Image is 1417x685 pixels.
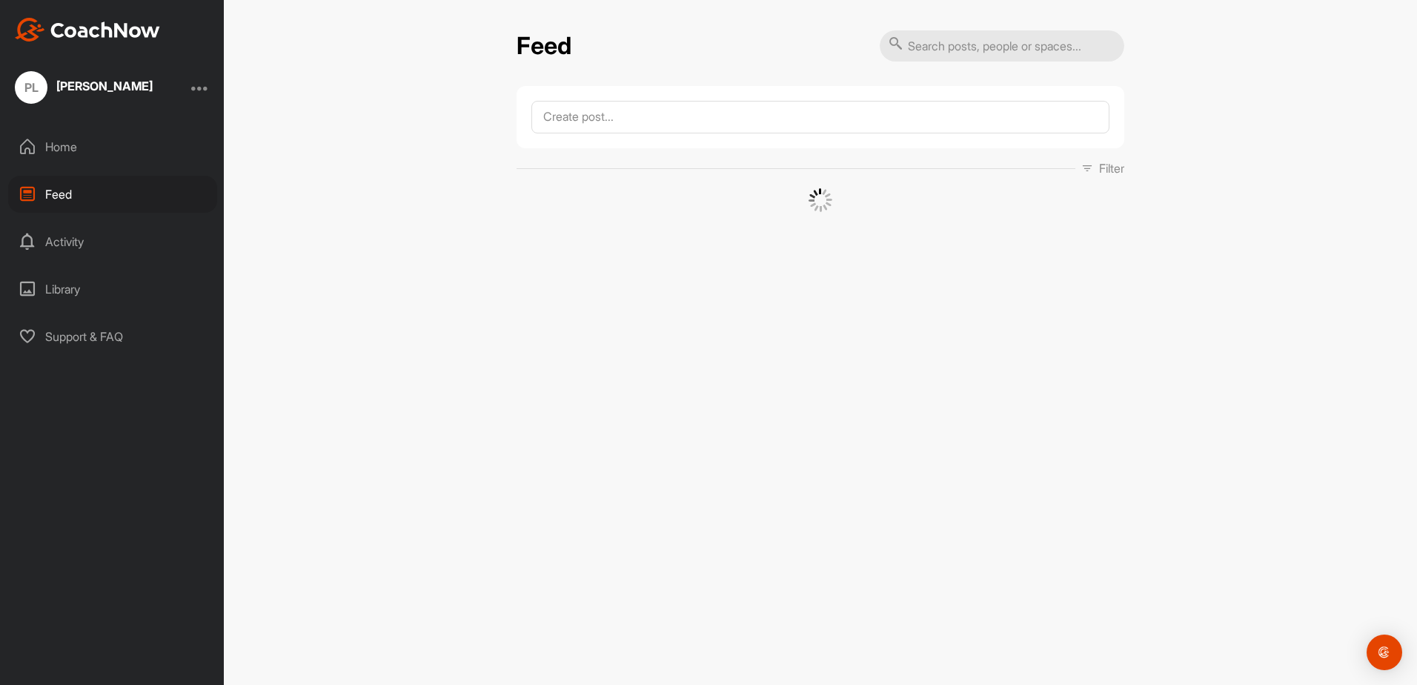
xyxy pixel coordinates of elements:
div: Feed [8,176,217,213]
div: Support & FAQ [8,318,217,355]
div: Open Intercom Messenger [1367,635,1402,670]
div: Activity [8,223,217,260]
div: PL [15,71,47,104]
img: CoachNow [15,18,160,42]
img: G6gVgL6ErOh57ABN0eRmCEwV0I4iEi4d8EwaPGI0tHgoAbU4EAHFLEQAh+QQFCgALACwIAA4AGAASAAAEbHDJSesaOCdk+8xg... [809,188,832,212]
div: Home [8,128,217,165]
p: Filter [1099,159,1124,177]
div: [PERSON_NAME] [56,80,153,92]
div: Library [8,271,217,308]
h2: Feed [517,32,571,61]
input: Search posts, people or spaces... [880,30,1124,62]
